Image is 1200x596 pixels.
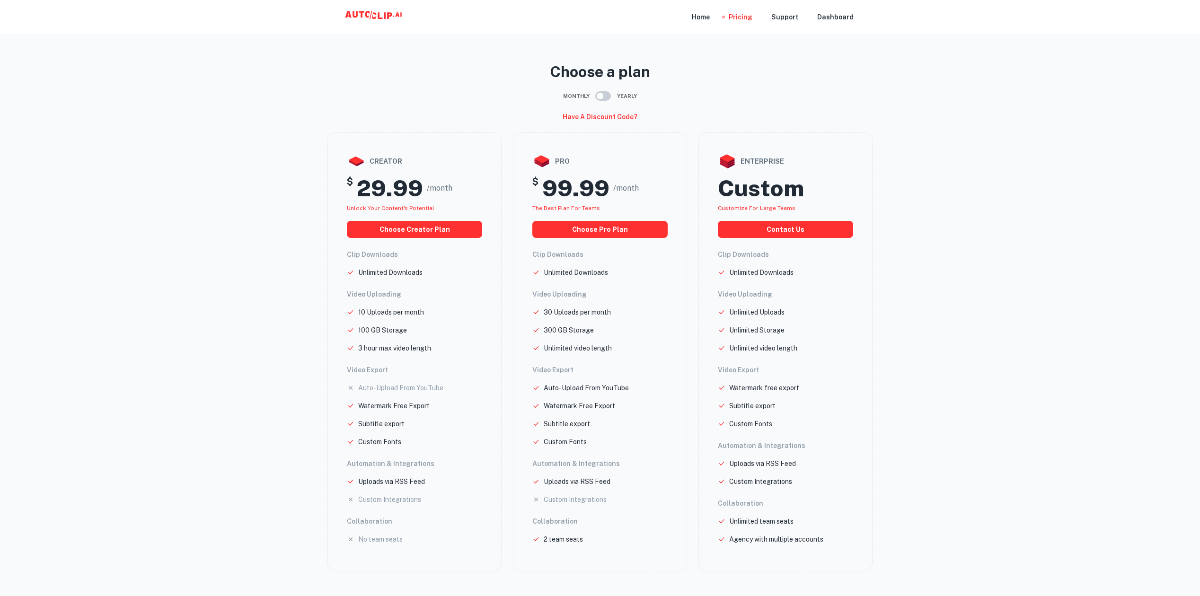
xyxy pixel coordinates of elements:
p: Subtitle export [358,419,405,429]
h6: Have a discount code? [563,112,637,122]
p: Custom Integrations [358,494,421,505]
h6: Video Export [347,365,482,375]
span: The best plan for teams [532,205,600,211]
h6: Collaboration [718,498,853,508]
p: Unlimited Downloads [358,267,423,278]
h6: Video Uploading [347,289,482,299]
p: 2 team seats [544,534,583,544]
p: Unlimited Downloads [729,267,794,278]
p: Custom Fonts [544,437,587,447]
h5: $ [532,175,538,202]
h6: Clip Downloads [532,249,668,260]
p: 300 GB Storage [544,325,594,335]
p: Watermark free export [729,383,799,393]
h6: Automation & Integrations [347,458,482,469]
p: Unlimited Storage [729,325,785,335]
h6: Automation & Integrations [718,440,853,451]
p: No team seats [358,534,403,544]
p: Uploads via RSS Feed [544,476,610,487]
h6: Video Uploading [718,289,853,299]
h6: Video Export [718,365,853,375]
p: 30 Uploads per month [544,307,611,317]
p: 10 Uploads per month [358,307,424,317]
span: /month [613,183,639,194]
p: 100 GB Storage [358,325,407,335]
span: Yearly [617,92,637,100]
div: creator [347,152,482,171]
p: Uploads via RSS Feed [358,476,425,487]
button: Have a discount code? [559,109,641,125]
p: Unlimited team seats [729,516,794,526]
p: Watermark Free Export [358,401,430,411]
p: Custom Integrations [544,494,607,505]
div: enterprise [718,152,853,171]
p: Unlimited Downloads [544,267,608,278]
h2: Custom [718,175,804,202]
p: Subtitle export [729,401,776,411]
p: Choose a plan [327,61,873,83]
p: Subtitle export [544,419,590,429]
p: Uploads via RSS Feed [729,458,796,469]
h5: $ [347,175,353,202]
p: Custom Integrations [729,476,792,487]
h6: Clip Downloads [347,249,482,260]
span: Unlock your Content's potential [347,205,434,211]
p: Unlimited video length [544,343,612,353]
h6: Collaboration [347,516,482,526]
p: Unlimited Uploads [729,307,785,317]
p: Watermark Free Export [544,401,615,411]
p: Custom Fonts [358,437,401,447]
h6: Video Export [532,365,668,375]
button: choose pro plan [532,221,668,238]
p: 3 hour max video length [358,343,431,353]
h2: 29.99 [357,175,423,202]
span: Customize for large teams [718,205,795,211]
button: Contact us [718,221,853,238]
h6: Clip Downloads [718,249,853,260]
span: Monthly [563,92,590,100]
h6: Automation & Integrations [532,458,668,469]
p: Auto-Upload From YouTube [358,383,443,393]
h2: 99.99 [542,175,609,202]
span: /month [427,183,452,194]
p: Custom Fonts [729,419,772,429]
p: Unlimited video length [729,343,797,353]
p: Agency with multiple accounts [729,534,823,544]
button: choose creator plan [347,221,482,238]
p: Auto-Upload From YouTube [544,383,629,393]
div: pro [532,152,668,171]
h6: Collaboration [532,516,668,526]
h6: Video Uploading [532,289,668,299]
